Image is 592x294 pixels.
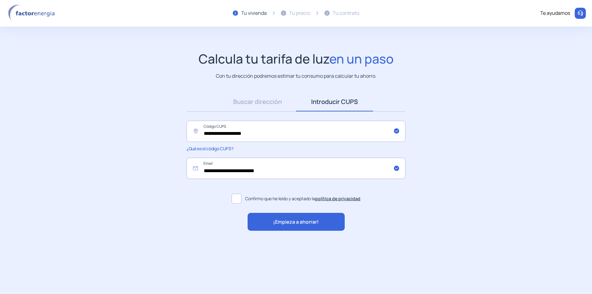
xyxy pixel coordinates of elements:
[273,218,319,226] span: ¡Empieza a ahorrar!
[577,10,583,16] img: llamar
[315,196,360,201] a: política de privacidad
[216,72,376,80] p: Con tu dirección podremos estimar tu consumo para calcular tu ahorro.
[6,4,59,22] img: logo factor
[329,50,394,67] span: en un paso
[540,9,570,17] div: Te ayudamos
[289,9,310,17] div: Tu precio
[241,9,267,17] div: Tu vivienda
[219,92,296,111] a: Buscar dirección
[296,92,373,111] a: Introducir CUPS
[199,51,394,66] h1: Calcula tu tarifa de luz
[245,195,360,202] span: Confirmo que he leído y aceptado la
[333,9,359,17] div: Tu contrato
[187,146,233,151] span: ¿Qué es el código CUPS?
